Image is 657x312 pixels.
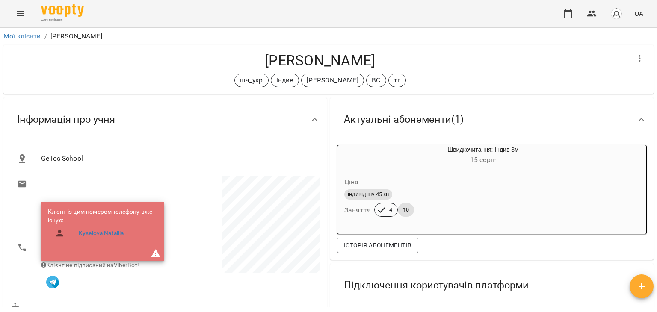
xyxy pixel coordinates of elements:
[337,145,379,166] div: Швидкочитання: Індив 3м
[240,75,263,85] p: шч_укр
[41,153,313,164] span: Gelios School
[337,238,418,253] button: Історія абонементів
[470,156,496,164] span: 15 серп -
[3,97,327,141] div: Інформація про учня
[372,75,380,85] p: ВС
[276,75,294,85] p: індив
[307,75,358,85] p: [PERSON_NAME]
[398,206,414,214] span: 10
[394,75,400,85] p: тг
[46,276,59,288] img: Telegram
[301,74,364,87] div: [PERSON_NAME]
[344,191,392,198] span: індивід шч 45 хв
[366,74,386,87] div: ВС
[634,9,643,18] span: UA
[344,204,371,216] h6: Заняття
[631,6,647,21] button: UA
[388,74,406,87] div: тг
[344,279,529,292] span: Підключення користувачів платформи
[41,270,64,293] button: Клієнт підписаний на VooptyBot
[10,3,31,24] button: Menu
[48,208,157,245] ul: Клієнт із цим номером телефону вже існує:
[610,8,622,20] img: avatar_s.png
[44,31,47,41] li: /
[3,31,654,41] nav: breadcrumb
[10,52,630,69] h4: [PERSON_NAME]
[344,113,464,126] span: Актуальні абонементи ( 1 )
[330,263,654,307] div: Підключення користувачів платформи
[384,206,397,214] span: 4
[79,229,124,238] a: Kyselova Nataliia
[41,4,84,17] img: Voopty Logo
[41,262,139,268] span: Клієнт не підписаний на ViberBot!
[330,97,654,141] div: Актуальні абонементи(1)
[344,240,411,250] span: Історія абонементів
[3,32,41,40] a: Мої клієнти
[50,31,102,41] p: [PERSON_NAME]
[234,74,269,87] div: шч_укр
[337,145,588,227] button: Швидкочитання: Індив 3м15 серп- Цінаіндивід шч 45 хвЗаняття410
[379,145,588,166] div: Швидкочитання: Індив 3м
[344,176,359,188] h6: Ціна
[17,113,115,126] span: Інформація про учня
[271,74,299,87] div: індив
[41,18,84,23] span: For Business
